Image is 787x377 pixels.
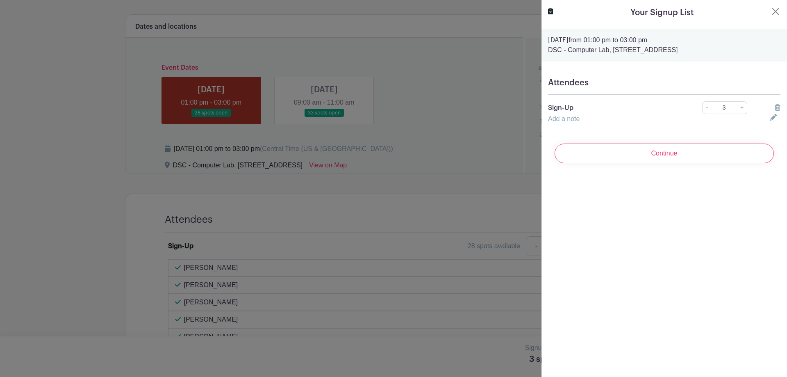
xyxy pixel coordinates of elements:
a: Add a note [548,115,580,122]
input: Continue [555,144,774,163]
button: Close [771,7,780,16]
p: from 01:00 pm to 03:00 pm [548,35,780,45]
h5: Your Signup List [630,7,694,19]
a: - [702,101,711,114]
h5: Attendees [548,78,780,88]
p: DSC - Computer Lab, [STREET_ADDRESS] [548,45,780,55]
strong: [DATE] [548,37,569,43]
p: Sign-Up [548,103,680,113]
a: + [737,101,747,114]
